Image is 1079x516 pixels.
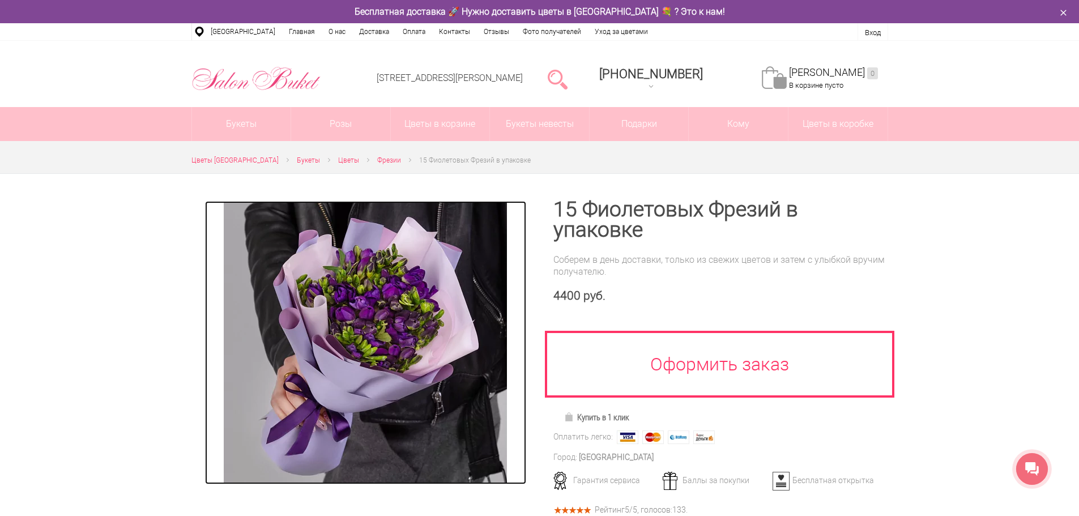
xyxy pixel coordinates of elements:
span: Цветы [338,156,359,164]
a: [PERSON_NAME] [789,66,878,79]
div: Бесплатная открытка [769,475,880,485]
a: Цветы в корзине [391,107,490,141]
span: Цветы [GEOGRAPHIC_DATA] [191,156,279,164]
a: Розы [291,107,390,141]
img: 15 Фиолетовых Фрезий в упаковке [224,201,507,484]
a: Цветы [GEOGRAPHIC_DATA] [191,155,279,167]
a: Фрезии [377,155,401,167]
span: [PHONE_NUMBER] [599,67,703,81]
div: Оплатить легко: [553,431,613,443]
a: Главная [282,23,322,40]
div: Рейтинг /5, голосов: . [595,507,688,513]
a: Букеты [297,155,320,167]
h1: 15 Фиолетовых Фрезий в упаковке [553,199,888,240]
a: Цветы [338,155,359,167]
a: Фото получателей [516,23,588,40]
a: Доставка [352,23,396,40]
span: 133 [672,505,686,514]
span: Кому [689,107,788,141]
div: 4400 руб. [553,289,888,303]
div: Соберем в день доставки, только из свежих цветов и затем с улыбкой вручим получателю. [553,254,888,278]
a: Увеличить [205,201,526,484]
div: Город: [553,451,577,463]
a: [PHONE_NUMBER] [592,63,710,95]
a: [GEOGRAPHIC_DATA] [204,23,282,40]
img: MasterCard [642,430,664,444]
img: Webmoney [668,430,689,444]
a: Оформить заказ [545,331,895,398]
a: [STREET_ADDRESS][PERSON_NAME] [377,73,523,83]
a: Подарки [590,107,689,141]
a: Вход [865,28,881,37]
a: Купить в 1 клик [559,410,634,425]
a: Оплата [396,23,432,40]
div: Гарантия сервиса [549,475,661,485]
a: О нас [322,23,352,40]
a: Цветы в коробке [788,107,888,141]
img: Яндекс Деньги [693,430,715,444]
img: Visa [617,430,638,444]
div: Баллы за покупки [659,475,770,485]
span: Букеты [297,156,320,164]
span: В корзине пусто [789,81,843,89]
a: Букеты невесты [490,107,589,141]
div: Бесплатная доставка 🚀 Нужно доставить цветы в [GEOGRAPHIC_DATA] 💐 ? Это к нам! [183,6,897,18]
a: Контакты [432,23,477,40]
div: [GEOGRAPHIC_DATA] [579,451,654,463]
ins: 0 [867,67,878,79]
span: Фрезии [377,156,401,164]
a: Букеты [192,107,291,141]
span: 5 [625,505,629,514]
img: Цветы Нижний Новгород [191,64,321,93]
span: 15 Фиолетовых Фрезий в упаковке [419,156,531,164]
img: Купить в 1 клик [564,412,577,421]
a: Уход за цветами [588,23,655,40]
a: Отзывы [477,23,516,40]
